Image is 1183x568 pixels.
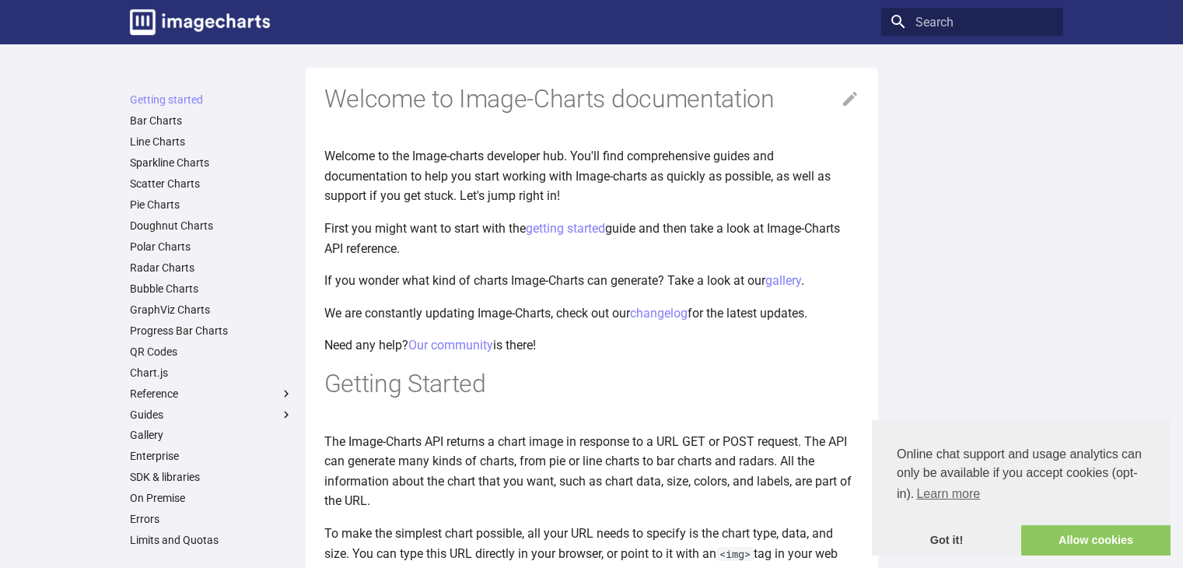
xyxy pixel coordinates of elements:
[324,368,859,401] h1: Getting Started
[130,366,293,380] a: Chart.js
[130,387,293,401] label: Reference
[130,240,293,254] a: Polar Charts
[130,114,293,128] a: Bar Charts
[130,533,293,547] a: Limits and Quotas
[324,219,859,258] p: First you might want to start with the guide and then take a look at Image-Charts API reference.
[130,449,293,463] a: Enterprise
[130,408,293,422] label: Guides
[130,135,293,149] a: Line Charts
[324,432,859,511] p: The Image-Charts API returns a chart image in response to a URL GET or POST request. The API can ...
[324,83,859,116] h1: Welcome to Image-Charts documentation
[130,324,293,338] a: Progress Bar Charts
[765,273,801,288] a: gallery
[716,547,754,561] code: <img>
[324,146,859,206] p: Welcome to the Image-charts developer hub. You'll find comprehensive guides and documentation to ...
[630,306,688,321] a: changelog
[881,8,1063,36] input: Search
[130,156,293,170] a: Sparkline Charts
[130,428,293,442] a: Gallery
[914,482,982,506] a: learn more about cookies
[130,282,293,296] a: Bubble Charts
[124,3,276,41] a: Image-Charts documentation
[130,93,293,107] a: Getting started
[526,221,605,236] a: getting started
[130,345,293,359] a: QR Codes
[324,335,859,356] p: Need any help? is there!
[130,261,293,275] a: Radar Charts
[324,303,859,324] p: We are constantly updating Image-Charts, check out our for the latest updates.
[130,198,293,212] a: Pie Charts
[130,512,293,526] a: Errors
[1021,525,1171,556] a: allow cookies
[130,177,293,191] a: Scatter Charts
[872,420,1171,556] div: cookieconsent
[408,338,493,352] a: Our community
[324,271,859,291] p: If you wonder what kind of charts Image-Charts can generate? Take a look at our .
[130,470,293,484] a: SDK & libraries
[130,303,293,317] a: GraphViz Charts
[897,445,1146,506] span: Online chat support and usage analytics can only be available if you accept cookies (opt-in).
[872,525,1021,556] a: dismiss cookie message
[130,219,293,233] a: Doughnut Charts
[130,491,293,505] a: On Premise
[130,9,270,35] img: logo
